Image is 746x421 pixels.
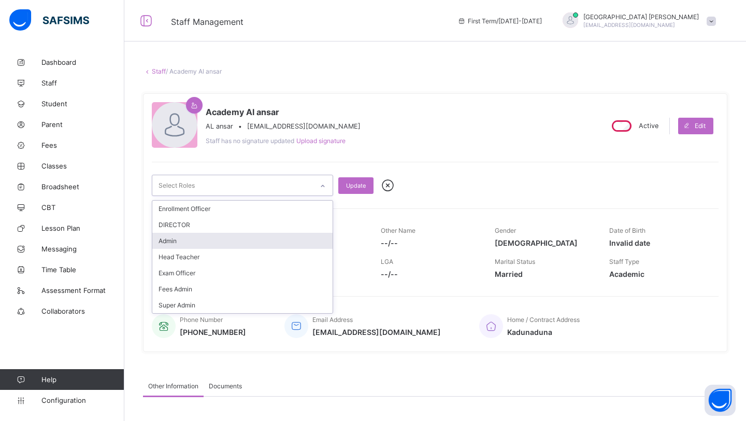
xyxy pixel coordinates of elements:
span: Lesson Plan [41,224,124,232]
span: LGA [381,258,393,265]
div: Enrollment Officer [152,201,333,217]
span: [GEOGRAPHIC_DATA] [PERSON_NAME] [583,13,699,21]
span: [EMAIL_ADDRESS][DOMAIN_NAME] [583,22,675,28]
span: Time Table [41,265,124,274]
span: Classes [41,162,124,170]
div: Admin [152,233,333,249]
span: Active [639,122,658,130]
div: Exam Officer [152,265,333,281]
span: [DEMOGRAPHIC_DATA] [495,238,594,247]
span: Date of Birth [609,227,645,234]
div: • [206,122,361,130]
span: Marital Status [495,258,535,265]
div: Select Roles [159,176,195,195]
span: [EMAIL_ADDRESS][DOMAIN_NAME] [312,328,441,336]
span: Email Address [312,316,353,324]
span: --/-- [381,270,480,278]
button: Open asap [705,385,736,416]
span: Staff Management [171,17,243,27]
span: [EMAIL_ADDRESS][DOMAIN_NAME] [247,122,361,130]
span: Update [346,182,366,189]
span: Edit [695,122,706,130]
div: Head Teacher [152,249,333,265]
span: / Academy Al ansar [166,67,222,75]
span: Documents [209,382,242,390]
div: Super Admin [152,297,333,313]
img: safsims [9,9,89,31]
span: Parent [41,120,124,129]
span: Help [41,375,124,384]
span: Broadsheet [41,183,124,191]
span: Other Name [381,227,415,234]
span: Gender [495,227,516,234]
a: Staff [152,67,166,75]
div: Florence Solomon [552,12,721,30]
span: Assessment Format [41,286,124,294]
span: Staff Type [609,258,639,265]
span: Staff has no signature updated [206,137,294,145]
span: CBT [41,203,124,212]
span: Configuration [41,396,124,404]
span: Phone Number [180,316,223,324]
span: Home / Contract Address [507,316,580,324]
span: Student [41,100,124,108]
span: Dashboard [41,58,124,66]
span: Academic [609,270,708,278]
span: Fees [41,141,124,149]
span: Collaborators [41,307,124,315]
span: Married [495,270,594,278]
div: DIRECTOR [152,217,333,233]
div: Fees Admin [152,281,333,297]
span: session/term information [457,17,542,25]
span: Kadunaduna [507,328,580,336]
span: --/-- [381,238,480,247]
span: Upload signature [296,137,346,145]
span: Other Information [148,382,198,390]
span: Messaging [41,245,124,253]
span: [PHONE_NUMBER] [180,328,246,336]
span: Staff [41,79,124,87]
span: Academy Al ansar [206,107,361,117]
span: Invalid date [609,238,708,247]
span: AL ansar [206,122,233,130]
